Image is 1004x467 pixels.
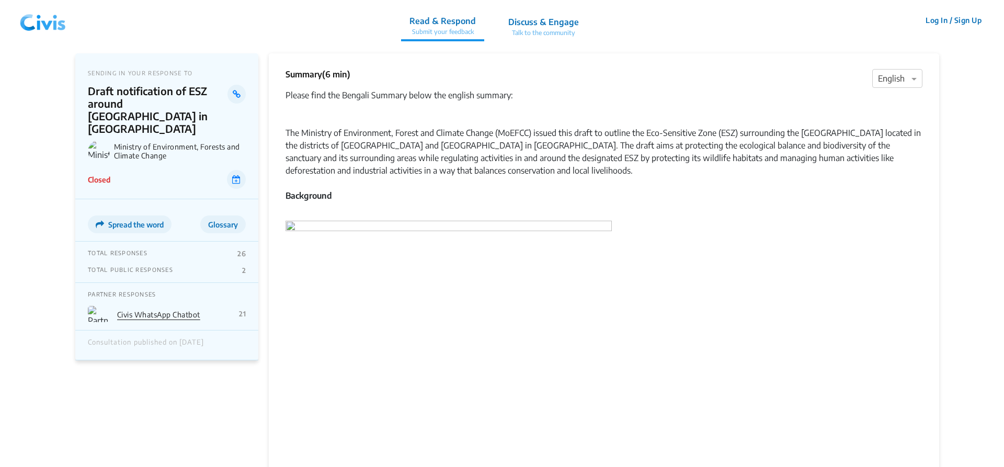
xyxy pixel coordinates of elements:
img: AD_4nXf1DfNMlFI-kvmd4WGX4HG-IPYxhaLCpZSdtU_QXigyozmK5uaEAdSo3m5WBXhZlovddCUOycEEIjmD5ET8ccIfyqnze... [286,214,612,443]
button: Log In / Sign Up [919,12,988,28]
strong: Background [286,190,332,201]
p: Submit your feedback [409,27,476,37]
button: Glossary [200,215,246,233]
p: Discuss & Engage [508,16,579,28]
a: Civis WhatsApp Chatbot [117,310,200,319]
span: Spread the word [108,220,164,229]
span: (6 min) [322,69,350,79]
img: navlogo.png [16,5,70,36]
p: PARTNER RESPONSES [88,291,246,298]
p: Ministry of Environment, Forests and Climate Change [114,142,246,160]
p: TOTAL PUBLIC RESPONSES [88,266,173,275]
button: Spread the word [88,215,172,233]
p: 21 [239,310,246,318]
p: Draft notification of ESZ around [GEOGRAPHIC_DATA] in [GEOGRAPHIC_DATA] [88,85,227,135]
p: Summary [286,68,350,81]
div: The Ministry of Environment, Forest and Climate Change (MoEFCC) issued this draft to outline the ... [286,114,922,177]
p: TOTAL RESPONSES [88,249,147,258]
img: Ministry of Environment, Forests and Climate Change logo [88,140,110,162]
div: Please find the Bengali Summary below the english summary: [286,89,922,101]
p: SENDING IN YOUR RESPONSE TO [88,70,246,76]
img: Partner Logo [88,306,109,322]
p: 2 [242,266,246,275]
p: Closed [88,174,110,185]
span: Glossary [208,220,238,229]
p: 26 [237,249,246,258]
p: Talk to the community [508,28,579,38]
p: Read & Respond [409,15,476,27]
div: Consultation published on [DATE] [88,338,204,352]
